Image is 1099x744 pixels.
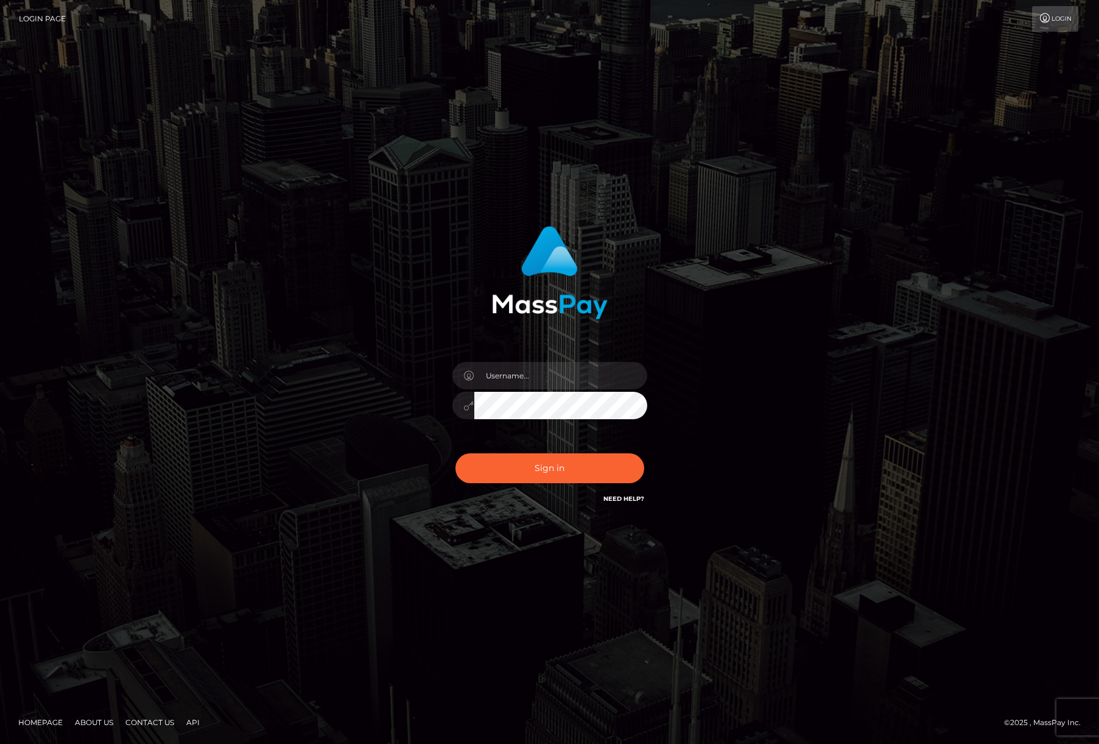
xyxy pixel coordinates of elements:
[1004,716,1090,729] div: © 2025 , MassPay Inc.
[1032,6,1078,32] a: Login
[492,226,608,319] img: MassPay Login
[603,495,644,503] a: Need Help?
[181,713,205,732] a: API
[19,6,66,32] a: Login Page
[121,713,179,732] a: Contact Us
[474,362,647,389] input: Username...
[70,713,118,732] a: About Us
[455,453,644,483] button: Sign in
[13,713,68,732] a: Homepage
